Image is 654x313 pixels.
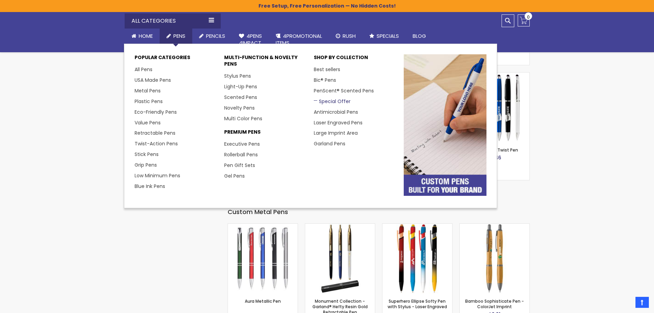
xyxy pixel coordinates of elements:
img: Monument Collection - Garland® Hefty Resin Gold Retractable Pen [305,224,375,293]
a: Superhero Ellipse Softy Pen with Stylus - Laser Engraved [382,223,452,229]
a: Specials [363,29,406,44]
a: Garland Pens [314,140,345,147]
a: Grip Pens [135,161,157,168]
span: Custom Metal Pens [228,208,288,216]
a: Pencils [192,29,232,44]
img: Superhero Ellipse Softy Pen with Stylus - Laser Engraved [382,224,452,293]
img: Aura Metallic Pen [228,224,298,293]
a: Blog [406,29,433,44]
a: 4PROMOTIONALITEMS [269,29,329,51]
span: 4Pens 4impact [239,32,262,46]
a: Multi Color Pens [224,115,262,122]
a: Aura Metallic Pen [245,298,281,304]
a: 0 [518,14,530,26]
span: Home [139,32,153,40]
p: Popular Categories [135,54,217,64]
a: PenScent® Scented Pens [314,87,374,94]
span: Rush [343,32,356,40]
a: Eco-Friendly Pens [135,109,177,115]
a: Superhero Ellipse Softy Pen with Stylus - Laser Engraved [388,298,447,310]
a: Scented Pens [224,94,257,101]
a: Rush [329,29,363,44]
a: Pen Gift Sets [224,162,255,169]
a: Best sellers [314,66,340,73]
a: Aura Metallic Pen [228,223,298,229]
a: Stylus Pens [224,72,251,79]
a: Monument Collection - Garland® Hefty Resin Gold Retractable Pen [305,223,375,229]
p: Multi-Function & Novelty Pens [224,54,307,71]
a: Retractable Pens [135,130,175,136]
div: All Categories [125,13,221,29]
a: Antimicrobial Pens [314,109,358,115]
a: Large Imprint Area [314,130,358,136]
a: Bic® Pens [314,77,336,83]
a: All Pens [135,66,152,73]
a: Value Pens [135,119,161,126]
a: USA Made Pens [135,77,171,83]
span: Pens [173,32,185,40]
iframe: Google Customer Reviews [597,294,654,313]
a: Blue Ink Pens [135,183,165,190]
a: Metal Pens [135,87,161,94]
a: Laser Engraved Pens [314,119,363,126]
a: Plastic Pens [135,98,163,105]
a: Twist-Action Pens [135,140,178,147]
p: Shop By Collection [314,54,397,64]
img: Bamboo Sophisticate Pen - ColorJet Imprint [460,224,529,293]
a: Low Minimum Pens [135,172,180,179]
a: Home [125,29,160,44]
p: Premium Pens [224,129,307,139]
img: custom-pens [404,54,486,195]
a: Gel Pens [224,172,245,179]
a: Bamboo Sophisticate Pen - ColorJet Imprint [460,223,529,229]
span: 0 [527,14,530,20]
span: Pencils [206,32,225,40]
a: Stick Pens [135,151,159,158]
span: Blog [413,32,426,40]
a: Light-Up Pens [224,83,257,90]
a: Bamboo Sophisticate Pen - ColorJet Imprint [465,298,524,310]
a: Executive Pens [224,141,260,147]
a: Pens [160,29,192,44]
span: 4PROMOTIONAL ITEMS [276,32,322,46]
a: Special Offer [314,98,351,105]
a: 4Pens4impact [232,29,269,51]
a: Rollerball Pens [224,151,258,158]
a: Novelty Pens [224,104,255,111]
span: Specials [377,32,399,40]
